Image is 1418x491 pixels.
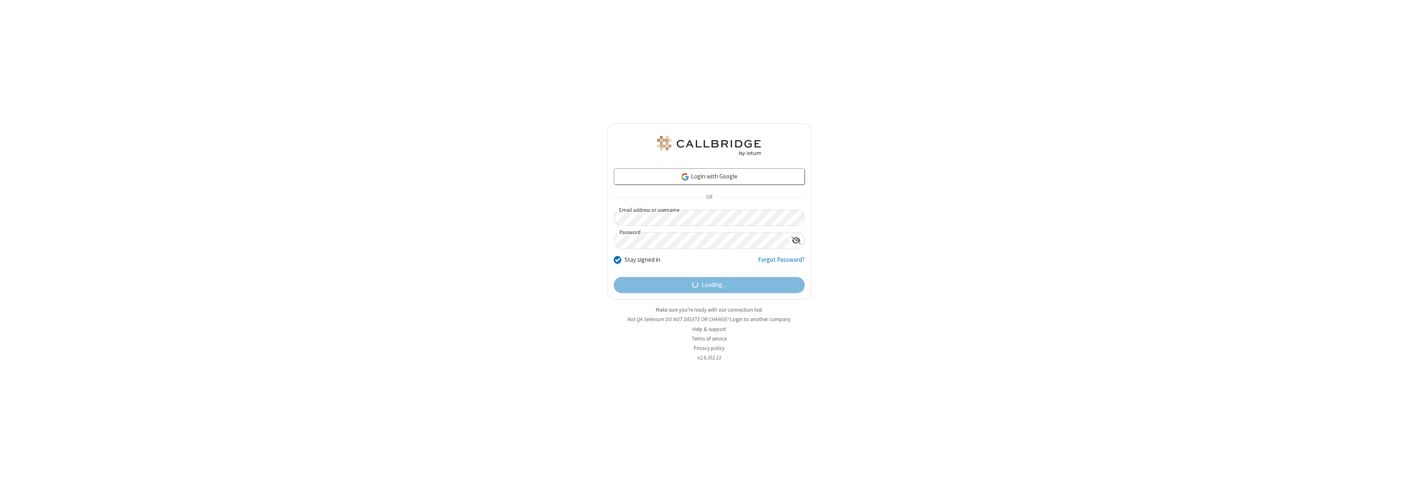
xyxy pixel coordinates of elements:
[758,255,805,271] a: Forgot Password?
[607,315,811,323] li: Not QA Selenium DO NOT DELETE OR CHANGE?
[692,335,727,342] a: Terms of service
[614,233,788,249] input: Password
[702,192,716,203] span: OR
[614,210,805,226] input: Email address or username
[614,277,805,294] button: Loading...
[1397,470,1412,485] iframe: Chat
[607,354,811,362] li: v2.6.352.13
[614,168,805,185] a: Login with Google
[730,315,791,323] button: Login to another company
[694,345,725,352] a: Privacy policy
[681,172,690,181] img: google-icon.png
[693,326,726,333] a: Help & support
[624,255,660,265] label: Stay signed in
[788,233,804,248] div: Show password
[655,136,763,156] img: QA Selenium DO NOT DELETE OR CHANGE
[702,280,726,290] span: Loading...
[656,306,762,313] a: Make sure you're ready with our connection test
